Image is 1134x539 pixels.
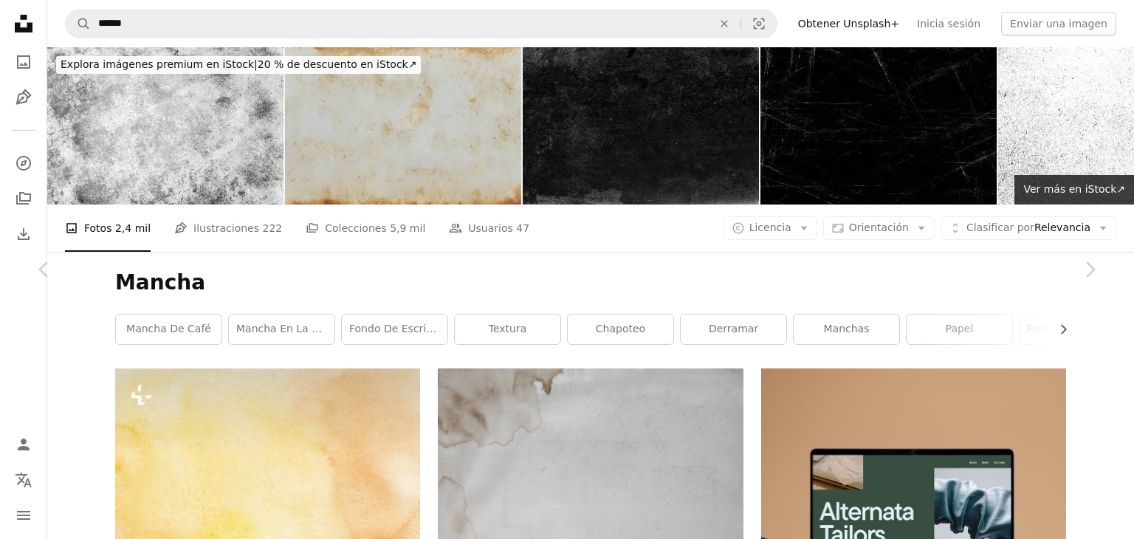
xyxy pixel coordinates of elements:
[449,205,529,252] a: Usuarios 47
[174,205,282,252] a: Ilustraciones 222
[568,315,673,344] a: chapoteo
[65,9,777,38] form: Encuentra imágenes en todo el sitio
[390,220,425,236] span: 5,9 mil
[708,10,740,38] button: Borrar
[229,315,334,344] a: mancha en la ropa
[61,58,258,70] span: Explora imágenes premium en iStock |
[966,221,1090,236] span: Relevancia
[9,465,38,495] button: Idioma
[1045,199,1134,340] a: Siguiente
[908,12,989,35] a: Inicia sesión
[516,220,529,236] span: 47
[794,315,899,344] a: Manchas
[116,315,221,344] a: mancha de café
[941,216,1116,240] button: Clasificar porRelevancia
[9,83,38,112] a: Ilustraciones
[1014,175,1134,205] a: Ver más en iStock↗
[1001,12,1116,35] button: Enviar una imagen
[262,220,282,236] span: 222
[741,10,777,38] button: Búsqueda visual
[285,47,521,205] img: Antiguo letrero de hojalata 7680x4320 8K UHD-2
[61,58,416,70] span: 20 % de descuento en iStock ↗
[9,47,38,77] a: Fotos
[115,269,1066,296] h1: Mancha
[907,315,1012,344] a: papel
[9,501,38,530] button: Menú
[789,12,908,35] a: Obtener Unsplash+
[47,47,283,205] img: Textura de pared blanca de hormigón envejecido. Antecedentes antiguos del grunge
[724,216,817,240] button: Licencia
[966,222,1034,233] span: Clasificar por
[9,148,38,178] a: Explorar
[523,47,759,205] img: Textura de muro de hormigón envejecido. Fondo grunge oscuro
[306,205,425,252] a: Colecciones 5,9 mil
[9,430,38,459] a: Iniciar sesión / Registrarse
[749,222,791,233] span: Licencia
[681,315,786,344] a: derramar
[9,184,38,213] a: Colecciones
[760,47,997,205] img: Hand Sketched Grunge Noise Dirt Scratch Random Cartoon Shapes Textured Background in Stop Motion ...
[342,315,447,344] a: Fondo de escritorio
[47,47,430,83] a: Explora imágenes premium en iStock|20 % de descuento en iStock↗
[1023,183,1125,195] span: Ver más en iStock ↗
[849,222,909,233] span: Orientación
[455,315,560,344] a: textura
[1020,315,1125,344] a: fondo de pantalla
[823,216,935,240] button: Orientación
[66,10,91,38] button: Buscar en Unsplash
